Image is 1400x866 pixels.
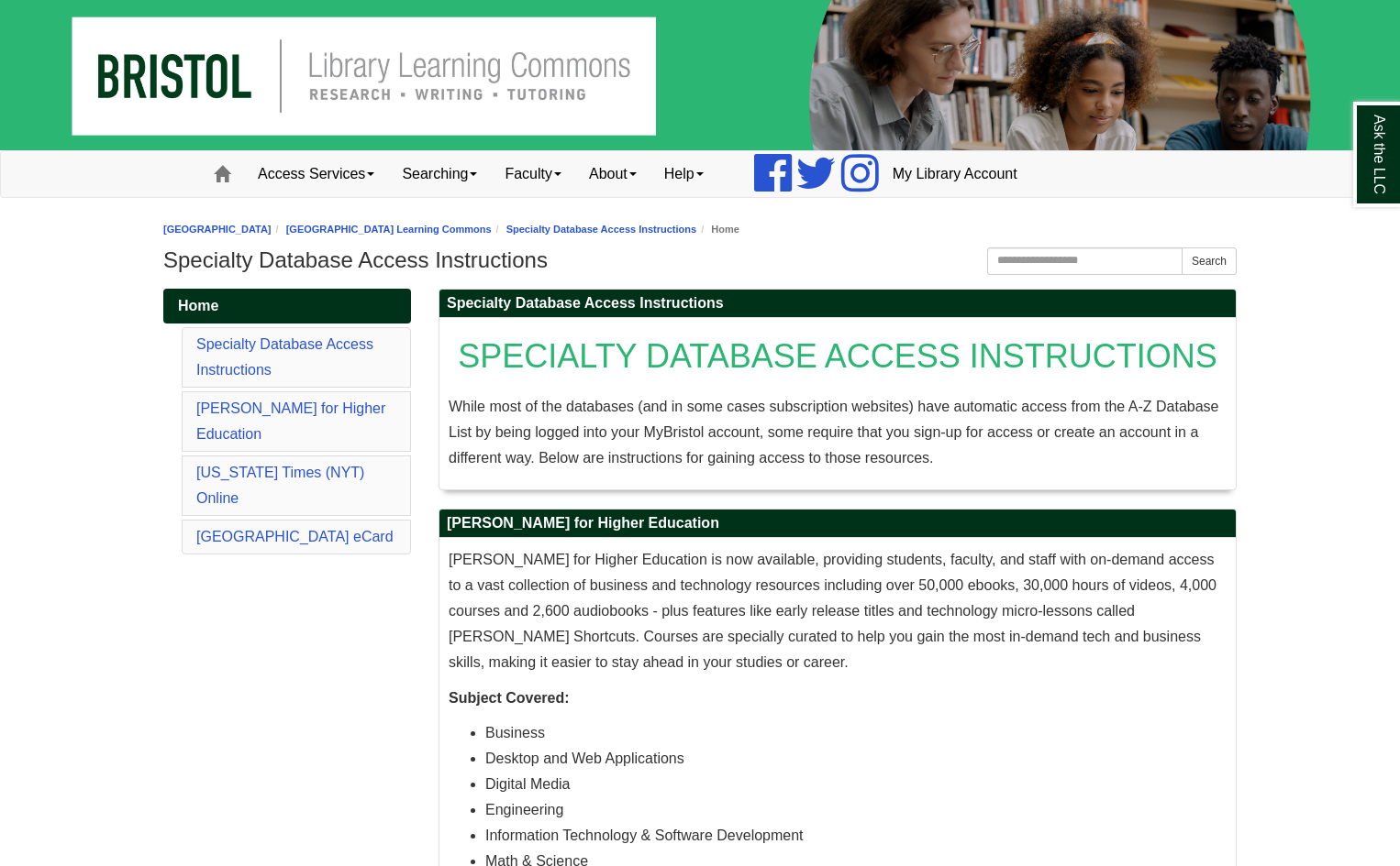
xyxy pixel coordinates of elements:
a: [GEOGRAPHIC_DATA] eCard [196,529,394,544]
a: Home [163,289,411,323]
a: Specialty Database Access Instructions [506,224,696,235]
li: Desktop and Web Applications [485,746,1227,772]
div: Guide Pages [163,289,411,558]
nav: breadcrumb [163,221,1237,238]
a: [US_STATE] Times (NYT) Online [196,465,364,506]
h2: [PERSON_NAME] for Higher Education [439,510,1236,538]
li: Information Technology & Software Development [485,823,1227,849]
a: [GEOGRAPHIC_DATA] [163,224,272,235]
a: Help [650,151,717,197]
li: Engineering [485,797,1227,823]
h2: Specialty Database Access Instructions [439,290,1236,318]
li: Business [485,720,1227,746]
a: Searching [388,151,491,197]
button: Search [1182,247,1237,275]
a: Access Services [244,151,388,197]
a: About [575,151,650,197]
p: While most of the databases (and in some cases subscription websites) have automatic access from ... [449,394,1227,471]
span: Home [178,298,218,313]
span: SPECIALTY DATABASE ACCESS INSTRUCTIONS [458,337,1217,375]
a: [PERSON_NAME] for Higher Education [196,400,385,442]
a: Specialty Database Access Instructions [196,336,373,378]
h1: Specialty Database Access Instructions [163,247,1237,273]
a: [GEOGRAPHIC_DATA] Learning Commons [286,224,492,235]
a: My Library Account [879,151,1031,197]
li: Home [696,221,739,238]
strong: Subject Covered: [449,690,570,706]
p: [PERSON_NAME] for Higher Education is now available, providing students, faculty, and staff with ... [449,547,1227,675]
li: Digital Media [485,772,1227,797]
a: Faculty [491,151,575,197]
